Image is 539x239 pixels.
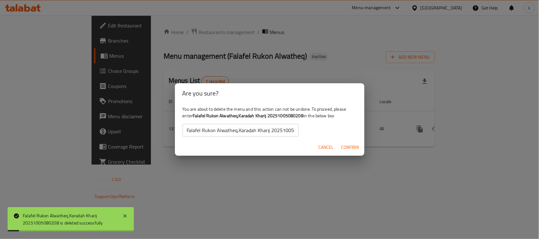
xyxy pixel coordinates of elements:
[316,142,336,153] button: Cancel
[319,143,334,151] span: Cancel
[193,112,303,120] b: Falafel Rukon Alwatheq,Karadah Kharij 20251005080208
[23,212,116,226] div: Falafel Rukon Alwatheq,Karadah Kharij 20251005080208 is deleted successfully
[341,143,359,151] span: Confirm
[183,88,357,98] h2: Are you sure?
[339,142,362,153] button: Confirm
[175,103,364,139] div: You are about to delete the menu and this action can not be undone. To proceed, please enter in t...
